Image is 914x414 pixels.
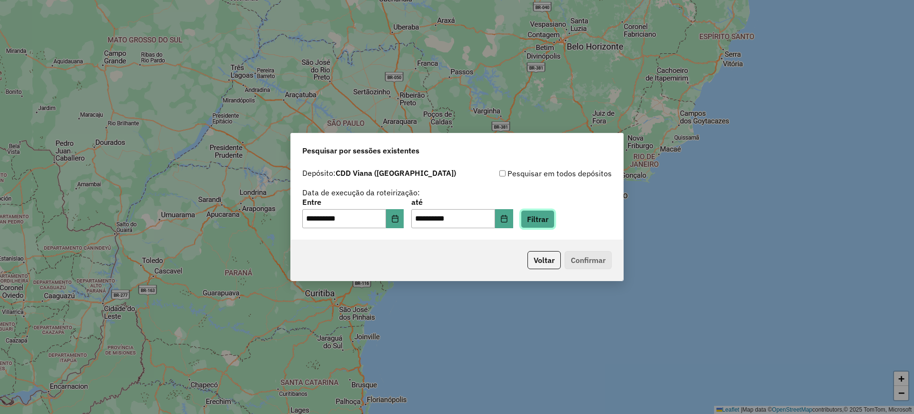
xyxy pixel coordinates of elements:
label: Data de execução da roteirização: [302,187,420,198]
label: até [411,196,513,208]
label: Entre [302,196,404,208]
div: Pesquisar em todos depósitos [457,168,612,179]
button: Filtrar [521,210,555,228]
button: Choose Date [386,209,404,228]
button: Voltar [527,251,561,269]
button: Choose Date [495,209,513,228]
strong: CDD Viana ([GEOGRAPHIC_DATA]) [336,168,456,178]
label: Depósito: [302,167,456,179]
span: Pesquisar por sessões existentes [302,145,419,156]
